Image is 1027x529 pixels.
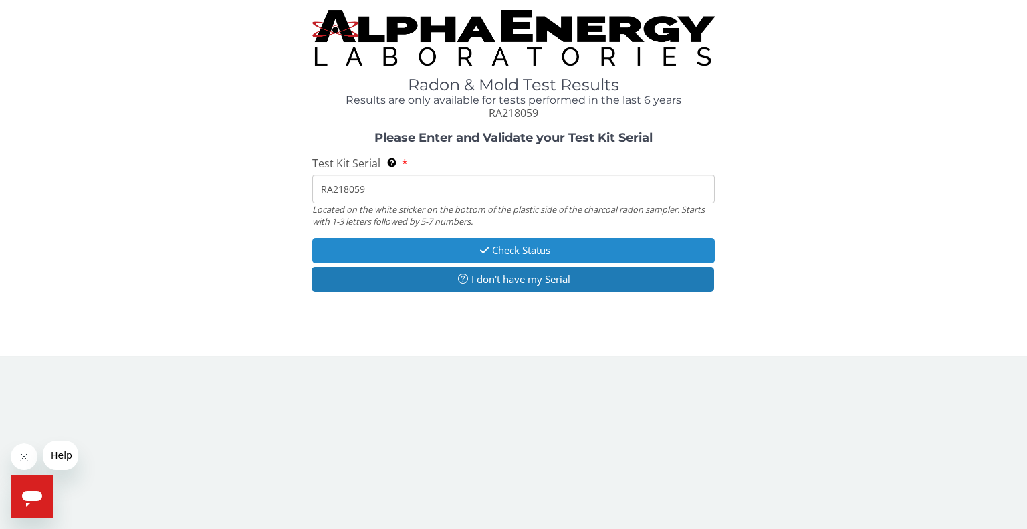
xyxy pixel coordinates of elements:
h4: Results are only available for tests performed in the last 6 years [312,94,715,106]
span: RA218059 [489,106,538,120]
button: Check Status [312,238,715,263]
div: Located on the white sticker on the bottom of the plastic side of the charcoal radon sampler. Sta... [312,203,715,228]
h1: Radon & Mold Test Results [312,76,715,94]
strong: Please Enter and Validate your Test Kit Serial [374,130,653,145]
iframe: Close message [11,443,37,470]
span: Test Kit Serial [312,156,380,171]
button: I don't have my Serial [312,267,714,292]
iframe: Message from company [43,441,78,470]
img: TightCrop.jpg [312,10,715,66]
iframe: Button to launch messaging window [11,475,53,518]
